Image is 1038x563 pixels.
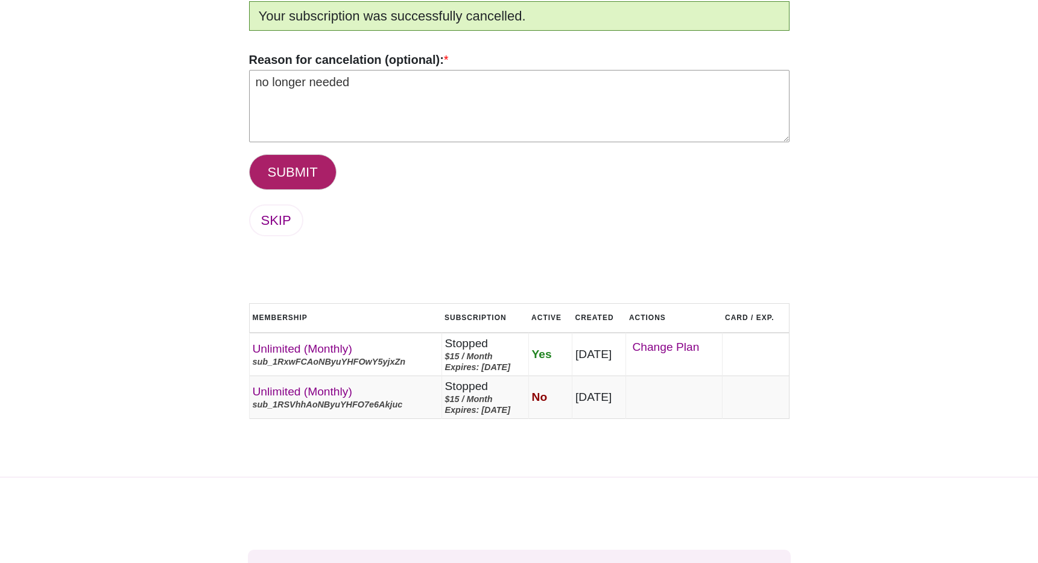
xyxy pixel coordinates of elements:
div: Stopped [445,379,525,394]
th: Membership [249,303,441,332]
a: Unlimited (Monthly) [253,385,352,398]
span: No [532,391,548,403]
span: Yes [532,348,552,360]
th: Actions [626,303,722,332]
a: SKIP [249,204,303,236]
button: SUBMIT [249,154,337,190]
div: Expires: [DATE] [445,362,525,373]
div: [DATE] [575,390,622,404]
a: Unlimited (Monthly) [253,342,352,355]
th: Active [528,303,572,332]
div: [DATE] [575,347,622,362]
div: Expires: [DATE] [445,404,525,415]
div: sub_1RSVhhAoNByuYHFO7e6Akjuc [253,399,438,410]
div: $15 / Month [445,394,525,404]
th: Card / Exp. [722,303,789,332]
div: Stopped [445,336,525,351]
div: ‌ [629,390,718,404]
th: Created [572,303,625,332]
div: ‌ [629,337,718,372]
label: Reason for cancelation (optional): [249,52,790,68]
div: Your subscription was successfully cancelled. [249,1,790,31]
a: Change Plan [629,337,718,357]
div: sub_1RxwFCAoNByuYHFOwY5yjxZn [253,356,438,367]
div: $15 / Month [445,351,525,362]
th: Subscription [441,303,528,332]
